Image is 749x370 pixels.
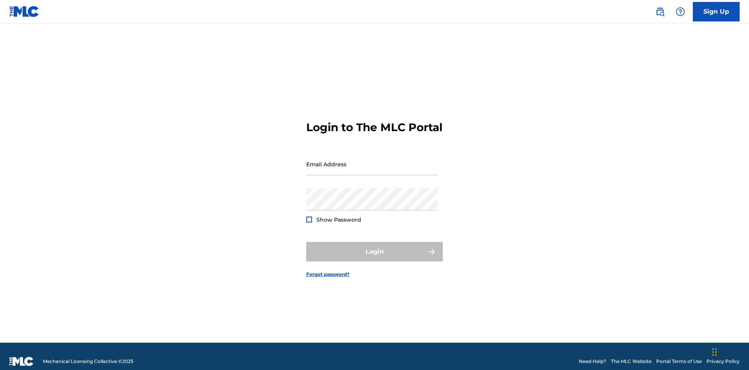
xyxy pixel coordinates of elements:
[655,7,665,16] img: search
[9,357,34,366] img: logo
[706,358,740,365] a: Privacy Policy
[652,4,668,20] a: Public Search
[693,2,740,21] a: Sign Up
[611,358,651,365] a: The MLC Website
[43,358,133,365] span: Mechanical Licensing Collective © 2025
[9,6,39,17] img: MLC Logo
[673,4,688,20] div: Help
[306,271,350,278] a: Forgot password?
[306,121,442,134] h3: Login to The MLC Portal
[710,333,749,370] iframe: Chat Widget
[579,358,606,365] a: Need Help?
[656,358,702,365] a: Portal Terms of Use
[316,216,361,223] span: Show Password
[712,340,717,364] div: Drag
[676,7,685,16] img: help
